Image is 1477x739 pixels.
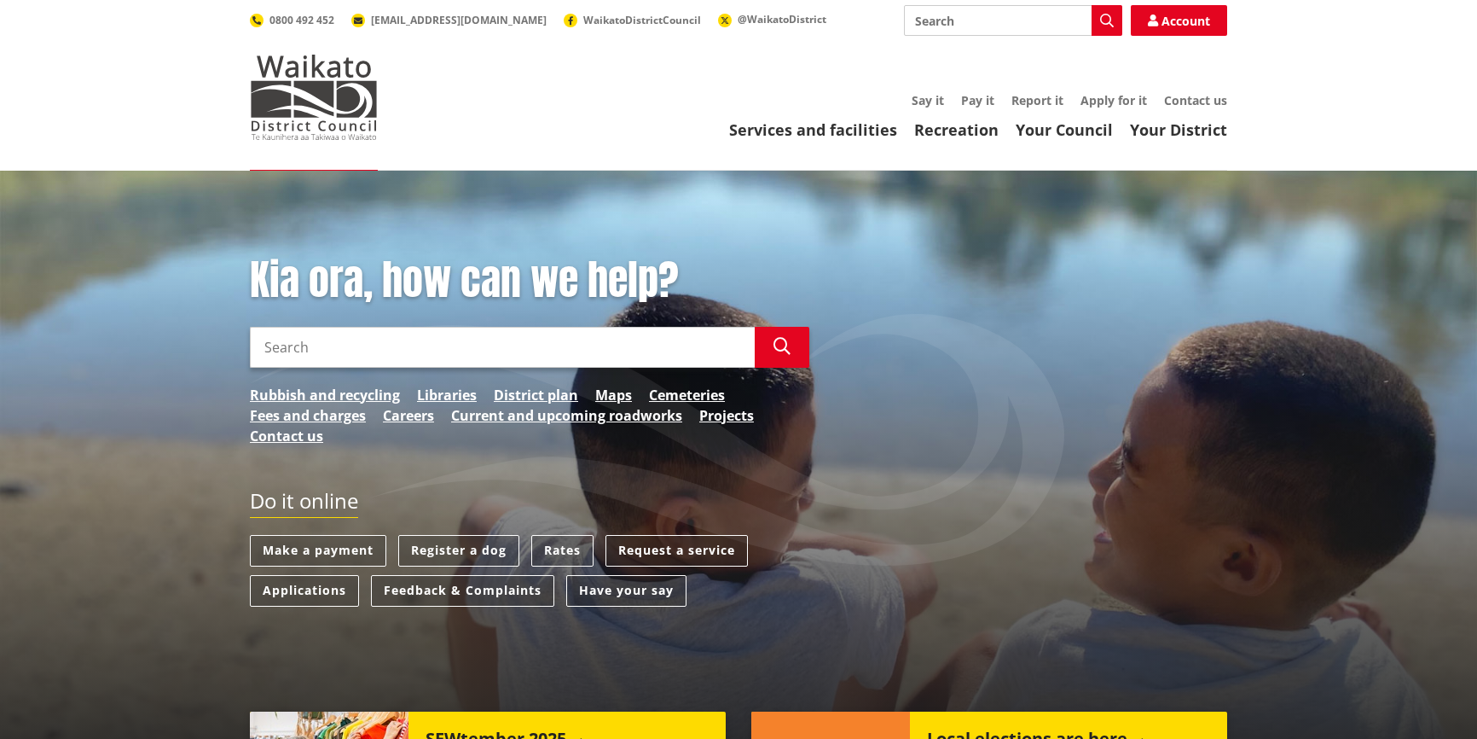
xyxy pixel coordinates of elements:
span: WaikatoDistrictCouncil [583,13,701,27]
img: Waikato District Council - Te Kaunihera aa Takiwaa o Waikato [250,55,378,140]
a: Careers [383,405,434,426]
a: Cemeteries [649,385,725,405]
a: Contact us [250,426,323,446]
a: Contact us [1164,92,1227,108]
a: WaikatoDistrictCouncil [564,13,701,27]
a: Projects [699,405,754,426]
a: Current and upcoming roadworks [451,405,682,426]
h1: Kia ora, how can we help? [250,256,809,305]
a: Fees and charges [250,405,366,426]
h2: Do it online [250,489,358,519]
span: 0800 492 452 [269,13,334,27]
a: Feedback & Complaints [371,575,554,607]
a: District plan [494,385,578,405]
span: [EMAIL_ADDRESS][DOMAIN_NAME] [371,13,547,27]
a: Account [1131,5,1227,36]
input: Search input [250,327,755,368]
a: Say it [912,92,944,108]
input: Search input [904,5,1122,36]
a: Applications [250,575,359,607]
a: Rates [531,535,594,567]
a: Your Council [1016,119,1113,140]
a: Pay it [961,92,994,108]
span: @WaikatoDistrict [738,12,826,26]
a: Register a dog [398,535,519,567]
a: Services and facilities [729,119,897,140]
a: Make a payment [250,535,386,567]
a: Recreation [914,119,999,140]
a: Rubbish and recycling [250,385,400,405]
a: Maps [595,385,632,405]
a: Your District [1130,119,1227,140]
a: Report it [1011,92,1063,108]
a: Libraries [417,385,477,405]
a: Apply for it [1080,92,1147,108]
a: Request a service [605,535,748,567]
a: @WaikatoDistrict [718,12,826,26]
a: 0800 492 452 [250,13,334,27]
a: [EMAIL_ADDRESS][DOMAIN_NAME] [351,13,547,27]
a: Have your say [566,575,686,607]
